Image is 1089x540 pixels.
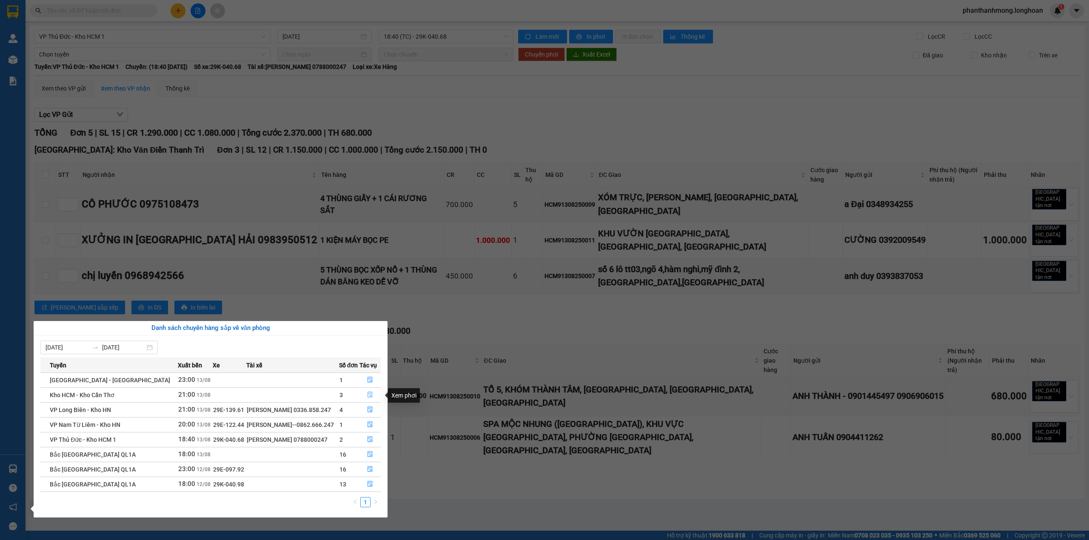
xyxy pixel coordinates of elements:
[360,477,381,491] button: file-done
[350,497,360,507] button: left
[50,481,136,488] span: Bắc [GEOGRAPHIC_DATA] QL1A
[246,361,262,370] span: Tài xế
[360,463,381,476] button: file-done
[360,373,381,387] button: file-done
[102,343,145,352] input: Đến ngày
[339,451,346,458] span: 16
[197,392,211,398] span: 13/08
[46,343,88,352] input: Từ ngày
[178,361,202,370] span: Xuất bến
[350,497,360,507] li: Previous Page
[339,466,346,473] span: 16
[388,388,420,403] div: Xem phơi
[371,497,381,507] button: right
[247,405,339,415] div: [PERSON_NAME] 0336.858.247
[197,466,211,472] span: 12/08
[367,392,373,398] span: file-done
[360,433,381,446] button: file-done
[50,436,116,443] span: VP Thủ Đức - Kho HCM 1
[178,465,195,473] span: 23:00
[367,466,373,473] span: file-done
[197,452,211,458] span: 13/08
[50,451,136,458] span: Bắc [GEOGRAPHIC_DATA] QL1A
[178,406,195,413] span: 21:00
[360,497,371,507] li: 1
[50,361,66,370] span: Tuyến
[50,392,114,398] span: Kho HCM - Kho Cần Thơ
[178,421,195,428] span: 20:00
[360,448,381,461] button: file-done
[361,497,370,507] a: 1
[339,392,343,398] span: 3
[213,421,244,428] span: 29E-122.44
[247,435,339,444] div: [PERSON_NAME] 0788000247
[92,344,99,351] span: swap-right
[213,481,244,488] span: 29K-040.98
[50,421,120,428] span: VP Nam Từ Liêm - Kho HN
[213,466,244,473] span: 29E-097.92
[178,435,195,443] span: 18:40
[339,377,343,384] span: 1
[373,499,378,504] span: right
[197,377,211,383] span: 13/08
[213,361,220,370] span: Xe
[360,418,381,432] button: file-done
[178,391,195,398] span: 21:00
[367,451,373,458] span: file-done
[178,376,195,384] span: 23:00
[360,388,381,402] button: file-done
[367,406,373,413] span: file-done
[178,480,195,488] span: 18:00
[213,406,244,413] span: 29E-139.61
[247,420,339,429] div: [PERSON_NAME]--0862.666.247
[178,450,195,458] span: 18:00
[339,406,343,413] span: 4
[50,466,136,473] span: Bắc [GEOGRAPHIC_DATA] QL1A
[371,497,381,507] li: Next Page
[353,499,358,504] span: left
[197,481,211,487] span: 12/08
[92,344,99,351] span: to
[197,437,211,443] span: 13/08
[367,421,373,428] span: file-done
[339,481,346,488] span: 13
[339,361,358,370] span: Số đơn
[197,422,211,428] span: 13/08
[213,436,244,443] span: 29K-040.68
[367,377,373,384] span: file-done
[40,323,381,333] div: Danh sách chuyến hàng sắp về văn phòng
[360,403,381,417] button: file-done
[367,481,373,488] span: file-done
[359,361,377,370] span: Tác vụ
[367,436,373,443] span: file-done
[339,421,343,428] span: 1
[339,436,343,443] span: 2
[197,407,211,413] span: 13/08
[50,406,111,413] span: VP Long Biên - Kho HN
[50,377,170,384] span: [GEOGRAPHIC_DATA] - [GEOGRAPHIC_DATA]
